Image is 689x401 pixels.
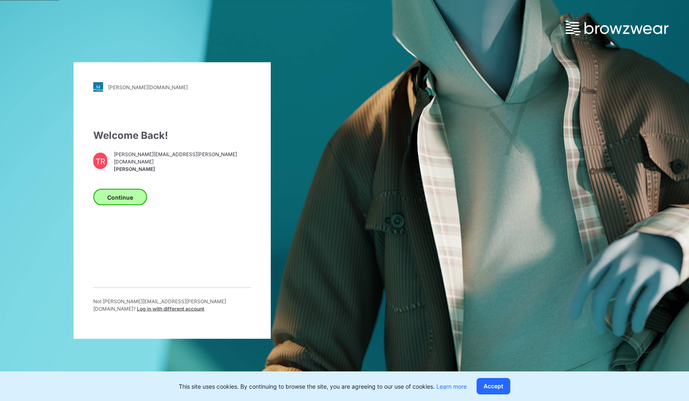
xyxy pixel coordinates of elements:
span: Log in with different account [137,306,204,312]
div: TR [93,153,107,169]
div: [PERSON_NAME][DOMAIN_NAME] [108,84,188,90]
div: Welcome Back! [93,128,251,143]
img: stylezone-logo.562084cfcfab977791bfbf7441f1a819.svg [93,82,103,92]
p: This site uses cookies. By continuing to browse the site, you are agreeing to our use of cookies. [179,382,467,391]
a: [PERSON_NAME][DOMAIN_NAME] [93,82,251,92]
span: [PERSON_NAME][EMAIL_ADDRESS][PERSON_NAME][DOMAIN_NAME] [114,150,251,165]
span: [PERSON_NAME] [114,165,251,173]
button: Continue [93,189,147,205]
img: browzwear-logo.e42bd6dac1945053ebaf764b6aa21510.svg [566,21,668,35]
a: Learn more [436,383,467,390]
button: Accept [477,378,510,394]
p: Not [PERSON_NAME][EMAIL_ADDRESS][PERSON_NAME][DOMAIN_NAME] ? [93,298,251,313]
